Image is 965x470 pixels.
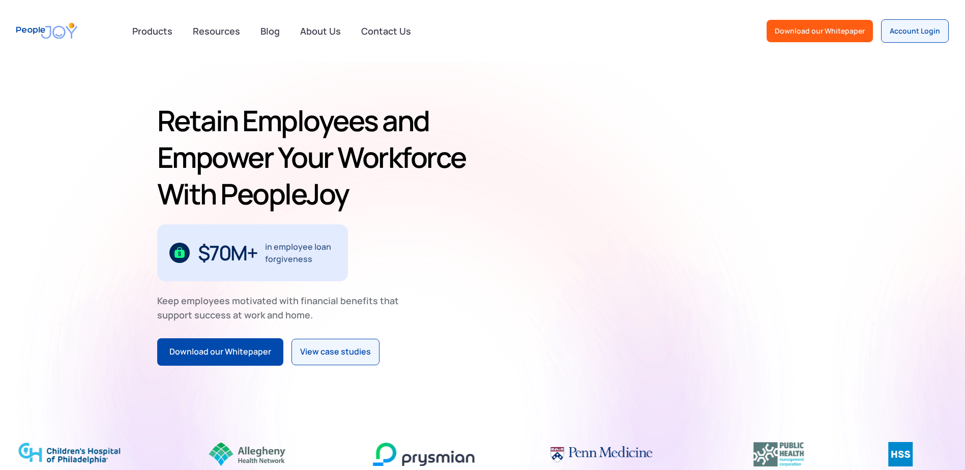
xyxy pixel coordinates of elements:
[157,102,479,212] h1: Retain Employees and Empower Your Workforce With PeopleJoy
[767,20,873,42] a: Download our Whitepaper
[16,16,77,45] a: home
[187,20,246,42] a: Resources
[881,19,949,43] a: Account Login
[157,338,283,366] a: Download our Whitepaper
[355,20,417,42] a: Contact Us
[291,339,379,365] a: View case studies
[300,345,371,359] div: View case studies
[775,26,865,36] div: Download our Whitepaper
[157,293,407,322] div: Keep employees motivated with financial benefits that support success at work and home.
[254,20,286,42] a: Blog
[169,345,271,359] div: Download our Whitepaper
[126,21,179,41] div: Products
[294,20,347,42] a: About Us
[265,241,336,265] div: in employee loan forgiveness
[198,245,257,261] div: $70M+
[157,224,348,281] div: 1 / 3
[890,26,940,36] div: Account Login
